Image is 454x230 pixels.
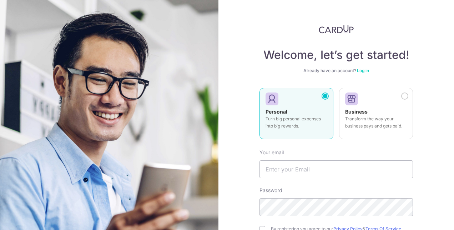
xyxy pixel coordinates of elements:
strong: Business [345,109,368,115]
strong: Personal [266,109,287,115]
a: Business Transform the way your business pays and gets paid. [339,88,413,144]
label: Password [259,187,282,194]
input: Enter your Email [259,160,413,178]
p: Transform the way your business pays and gets paid. [345,115,407,130]
img: CardUp Logo [319,25,354,34]
a: Personal Turn big personal expenses into big rewards. [259,88,333,144]
label: Your email [259,149,284,156]
h4: Welcome, let’s get started! [259,48,413,62]
p: Turn big personal expenses into big rewards. [266,115,327,130]
div: Already have an account? [259,68,413,74]
a: Log in [357,68,369,73]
